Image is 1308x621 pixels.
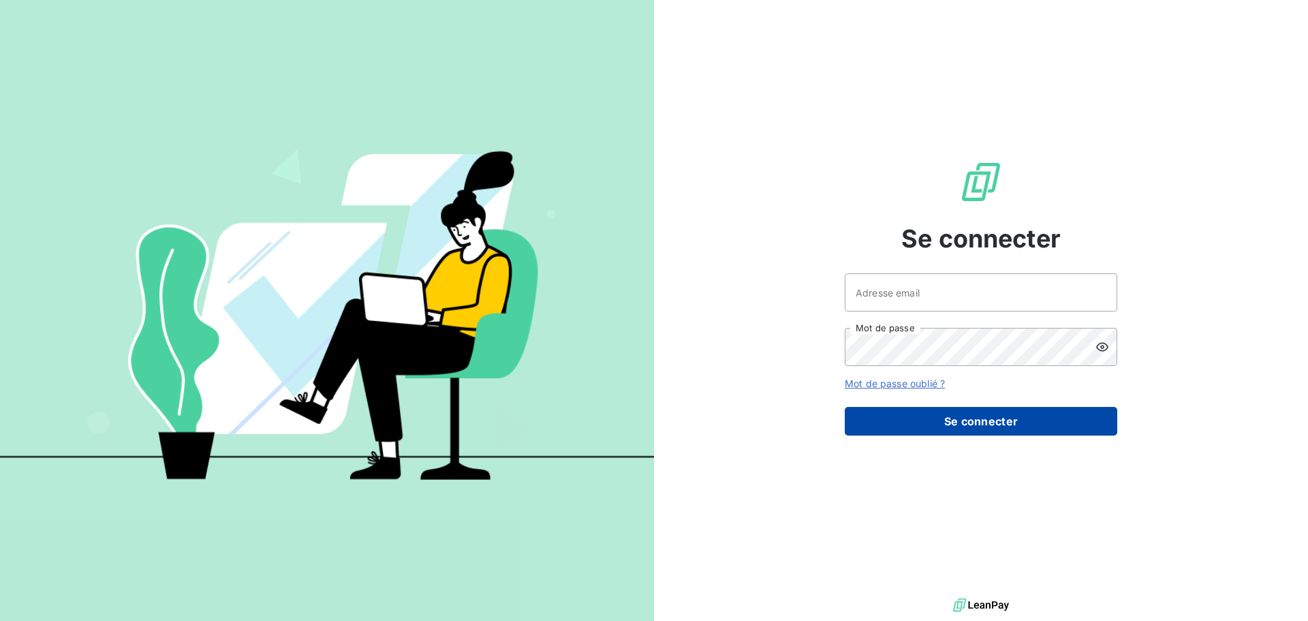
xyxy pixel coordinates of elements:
[845,273,1117,312] input: placeholder
[901,220,1061,257] span: Se connecter
[845,378,945,389] a: Mot de passe oublié ?
[953,595,1009,616] img: logo
[959,160,1003,204] img: Logo LeanPay
[845,407,1117,436] button: Se connecter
